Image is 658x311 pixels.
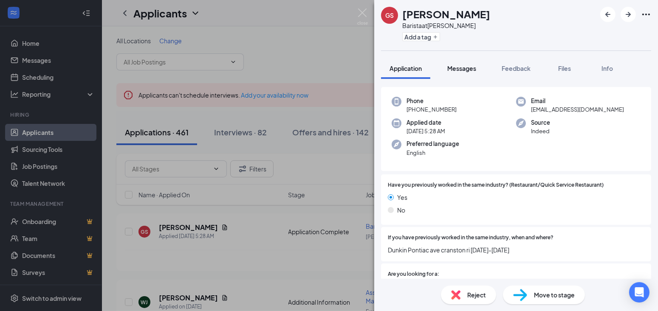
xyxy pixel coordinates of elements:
span: Feedback [502,64,531,72]
span: Source [531,118,550,127]
span: If you have previously worked in the same industry, when and where? [388,234,554,242]
div: Open Intercom Messenger [629,282,650,303]
svg: ArrowRight [623,9,633,20]
span: [PHONE_NUMBER] [407,105,457,114]
span: [EMAIL_ADDRESS][DOMAIN_NAME] [531,105,624,114]
span: Dunkin Pontiac ave cranston ri [DATE]-[DATE] [388,245,644,255]
span: Messages [447,64,476,72]
span: Move to stage [534,290,575,300]
span: Applied date [407,118,445,127]
span: Reject [467,290,486,300]
span: Indeed [531,127,550,135]
span: Preferred language [407,140,459,148]
span: Application [390,64,422,72]
span: Have you previously worked in the same industry? (Restaurant/Quick Service Restaurant) [388,181,604,189]
span: Are you looking for a: [388,270,439,278]
span: Yes [397,193,407,202]
svg: ArrowLeftNew [603,9,613,20]
h1: [PERSON_NAME] [402,7,490,21]
span: Email [531,97,624,105]
div: GS [385,11,394,20]
span: [DATE] 5:28 AM [407,127,445,135]
button: PlusAdd a tag [402,32,440,41]
span: Files [558,64,571,72]
svg: Plus [433,34,438,39]
span: No [397,205,405,215]
button: ArrowLeftNew [600,7,616,22]
span: Info [602,64,613,72]
button: ArrowRight [621,7,636,22]
div: Barista at [PERSON_NAME] [402,21,490,30]
svg: Ellipses [641,9,651,20]
span: English [407,148,459,157]
span: Phone [407,97,457,105]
